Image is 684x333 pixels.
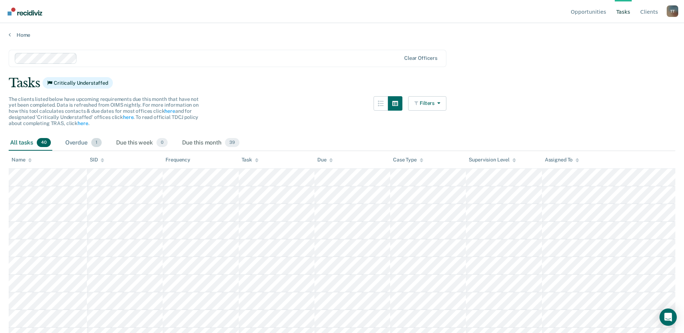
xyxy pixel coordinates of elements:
span: The clients listed below have upcoming requirements due this month that have not yet been complet... [9,96,199,126]
div: Due [317,157,333,163]
div: Name [12,157,32,163]
a: here [78,120,88,126]
span: 1 [91,138,102,147]
a: Home [9,32,675,38]
span: 0 [156,138,168,147]
div: Frequency [166,157,190,163]
div: Open Intercom Messenger [659,308,677,326]
img: Recidiviz [8,8,42,15]
div: Clear officers [404,55,437,61]
span: 40 [37,138,51,147]
a: here [123,114,133,120]
div: Due this month39 [181,135,241,151]
a: here [164,108,175,114]
span: 39 [225,138,239,147]
button: Filters [408,96,446,111]
div: Supervision Level [469,157,516,163]
button: Profile dropdown button [667,5,678,17]
div: Due this week0 [115,135,169,151]
div: Task [242,157,259,163]
div: Case Type [393,157,423,163]
div: Overdue1 [64,135,103,151]
span: Critically Understaffed [43,77,113,89]
div: Tasks [9,76,675,90]
div: Assigned To [545,157,579,163]
div: T T [667,5,678,17]
div: All tasks40 [9,135,52,151]
div: SID [90,157,105,163]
